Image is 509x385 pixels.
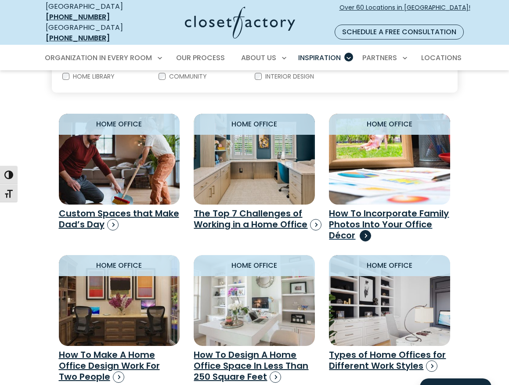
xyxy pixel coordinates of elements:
a: Home Office picture frame How To Incorporate Family Photos Into Your Office Décor [329,114,450,241]
h3: How To Design A Home Office Space In Less Than 250 Square Feet [194,349,315,382]
a: Home Office Light wood-finish home office cabinetry surrounds an L-shaped quartz desk, featuring ... [194,114,315,230]
a: [PHONE_NUMBER] [46,33,110,43]
img: Dad cleaning with kid [59,114,180,205]
h3: How To Make A Home Office Design Work For Two People [59,349,180,382]
img: picture frame [323,109,457,209]
label: Community [166,73,209,79]
span: About Us [241,53,276,63]
span: Over 60 Locations in [GEOGRAPHIC_DATA]! [339,3,470,22]
a: Home Office Dad cleaning with kid Custom Spaces that Make Dad’s Day [59,114,180,230]
span: Organization in Every Room [45,53,152,63]
label: Interior Design [262,73,316,79]
a: Schedule a Free Consultation [335,25,464,40]
label: Home Library [69,73,116,79]
h4: Home Office [194,114,315,135]
h4: Home Office [59,255,180,276]
h4: Home Office [194,255,315,276]
h4: Home Office [59,114,180,135]
img: Light wood-finish home office cabinetry surrounds an L-shaped quartz desk, featuring built-in boo... [194,114,315,205]
h3: Types of Home Offices for Different Work Styles [329,349,450,371]
img: wood desk [59,255,180,346]
h4: Home Office [329,255,450,276]
span: Partners [362,53,397,63]
span: Inspiration [298,53,341,63]
img: Closet Factory Logo [185,7,295,39]
div: [GEOGRAPHIC_DATA] [46,1,141,22]
h3: How To Incorporate Family Photos Into Your Office Décor [329,208,450,241]
div: [GEOGRAPHIC_DATA] [46,22,141,43]
a: Home Office Sleek black-and-white home office with high-contrast open shelving, marble countertop... [329,255,450,371]
span: Our Process [176,53,225,63]
img: Sleek black-and-white home office with high-contrast open shelving, marble countertops [329,255,450,346]
a: Home Office How To Design A Home Office Space In Less Than 250 Square Feet How To Design A Home O... [194,255,315,382]
nav: Primary Menu [39,46,471,70]
h3: Custom Spaces that Make Dad’s Day [59,208,180,230]
a: Home Office wood desk How To Make A Home Office Design Work For Two People [59,255,180,382]
span: Locations [421,53,462,63]
a: [PHONE_NUMBER] [46,12,110,22]
img: How To Design A Home Office Space In Less Than 250 Square Feet [194,255,315,346]
h3: The Top 7 Challenges of Working in a Home Office [194,208,315,230]
h4: Home Office [329,114,450,135]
